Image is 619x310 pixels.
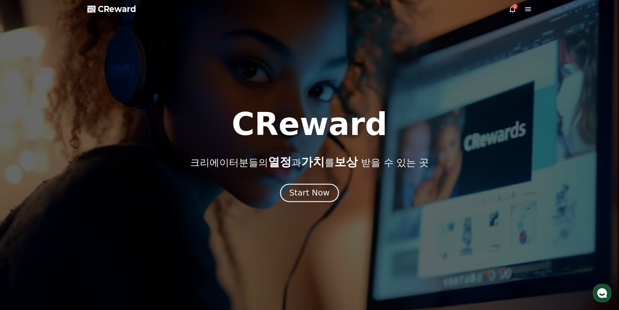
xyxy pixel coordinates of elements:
[289,187,329,198] div: Start Now
[334,155,358,168] span: 보상
[43,206,84,222] a: 대화
[98,4,136,14] span: CReward
[281,191,338,197] a: Start Now
[84,206,125,222] a: 설정
[20,216,24,221] span: 홈
[59,216,67,222] span: 대화
[509,5,516,13] a: 2
[268,155,291,168] span: 열정
[190,155,429,168] p: 크리에이터분들의 과 를 받을 수 있는 곳
[301,155,325,168] span: 가치
[280,183,339,202] button: Start Now
[2,206,43,222] a: 홈
[232,109,387,140] h1: CReward
[512,4,518,9] div: 2
[87,4,136,14] a: CReward
[100,216,108,221] span: 설정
